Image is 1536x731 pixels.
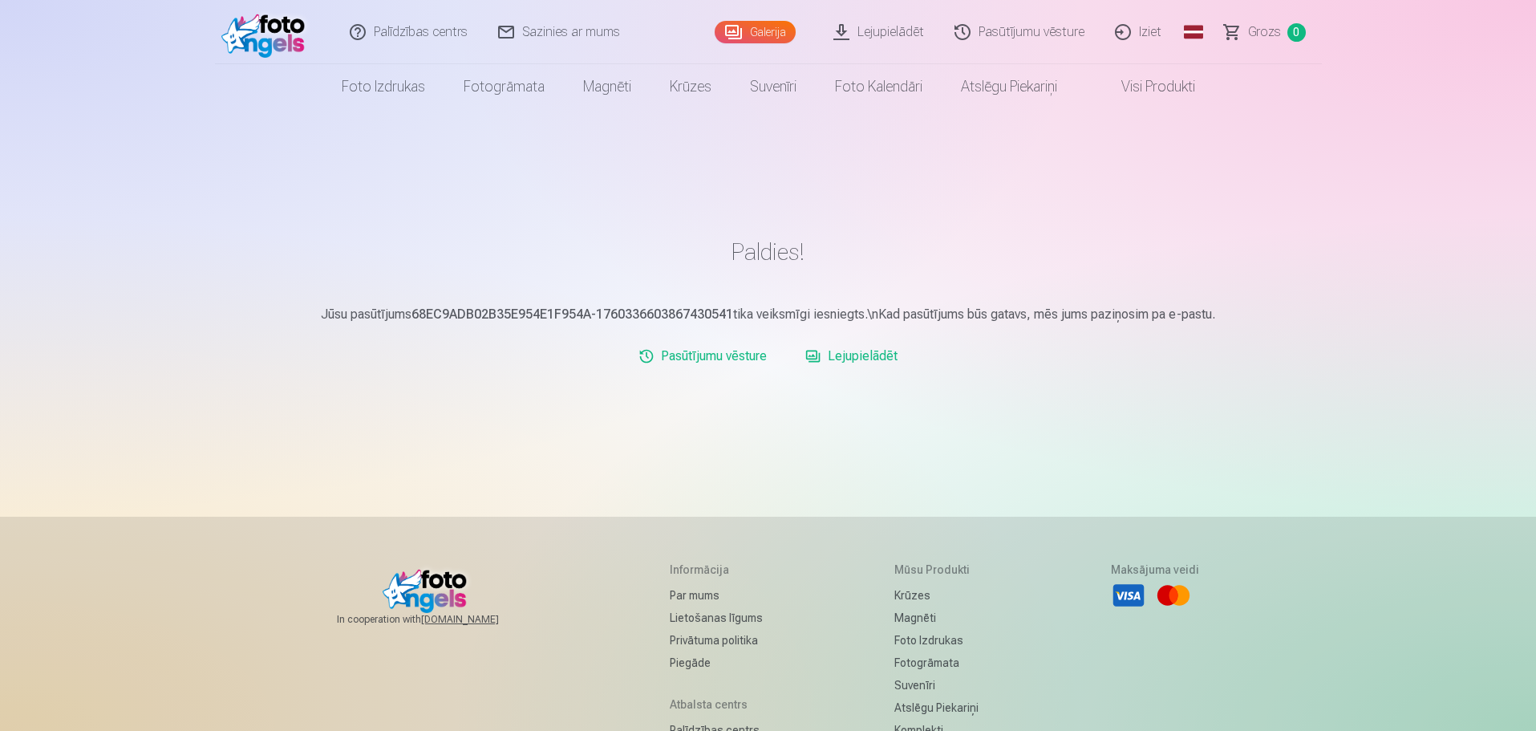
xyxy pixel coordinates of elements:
a: Galerija [715,21,796,43]
h5: Maksājuma veidi [1111,562,1199,578]
a: Fotogrāmata [444,64,564,109]
h1: Paldies! [300,238,1237,266]
a: Fotogrāmata [894,652,979,674]
span: In cooperation with [337,613,537,626]
a: Magnēti [894,607,979,629]
a: Piegāde [670,652,763,674]
a: Magnēti [564,64,650,109]
a: Foto izdrukas [894,629,979,652]
p: Jūsu pasūtījums tika veiksmīgi iesniegts.\nKad pasūtījums būs gatavs, mēs jums paziņosim pa e-pastu. [300,305,1237,324]
h5: Mūsu produkti [894,562,979,578]
span: 0 [1287,23,1306,42]
a: Suvenīri [894,674,979,696]
a: Lejupielādēt [799,340,904,372]
a: Foto izdrukas [322,64,444,109]
img: /fa1 [221,6,314,58]
a: Krūzes [894,584,979,607]
a: Suvenīri [731,64,816,109]
a: [DOMAIN_NAME] [421,613,537,626]
span: Grozs [1248,22,1281,42]
a: Atslēgu piekariņi [942,64,1076,109]
b: 68EC9ADB02B35E954E1F954A-1760336603867430541 [411,307,733,322]
a: Visi produkti [1076,64,1214,109]
a: Krūzes [650,64,731,109]
a: Foto kalendāri [816,64,942,109]
a: Lietošanas līgums [670,607,763,629]
li: Mastercard [1156,578,1191,613]
a: Pasūtījumu vēsture [632,340,773,372]
a: Privātuma politika [670,629,763,652]
a: Par mums [670,584,763,607]
li: Visa [1111,578,1146,613]
h5: Informācija [670,562,763,578]
a: Atslēgu piekariņi [894,696,979,719]
h5: Atbalsta centrs [670,696,763,713]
